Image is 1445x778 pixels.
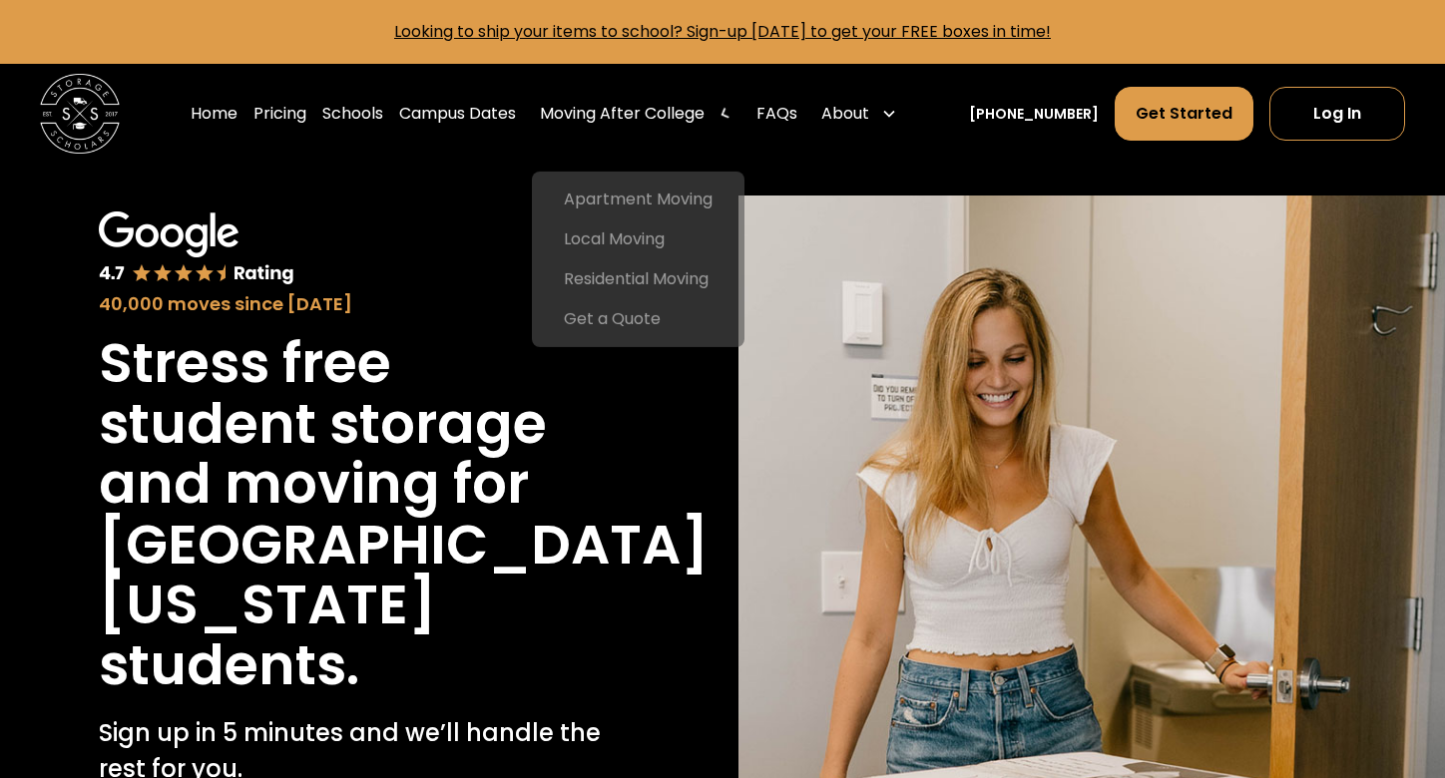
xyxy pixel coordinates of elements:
[532,172,744,347] nav: Moving After College
[253,86,306,142] a: Pricing
[40,74,120,154] a: home
[813,86,905,142] div: About
[322,86,383,142] a: Schools
[821,102,869,126] div: About
[540,219,736,259] a: Local Moving
[1115,87,1253,141] a: Get Started
[191,86,238,142] a: Home
[99,290,608,317] div: 40,000 moves since [DATE]
[1269,87,1405,141] a: Log In
[40,74,120,154] img: Storage Scholars main logo
[969,104,1099,125] a: [PHONE_NUMBER]
[99,635,359,696] h1: students.
[99,211,294,286] img: Google 4.7 star rating
[99,333,608,515] h1: Stress free student storage and moving for
[540,180,736,219] a: Apartment Moving
[540,259,736,299] a: Residential Moving
[399,86,516,142] a: Campus Dates
[394,20,1051,43] a: Looking to ship your items to school? Sign-up [DATE] to get your FREE boxes in time!
[540,299,736,339] a: Get a Quote
[756,86,797,142] a: FAQs
[532,86,740,142] div: Moving After College
[540,102,705,126] div: Moving After College
[99,515,709,635] h1: [GEOGRAPHIC_DATA][US_STATE]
